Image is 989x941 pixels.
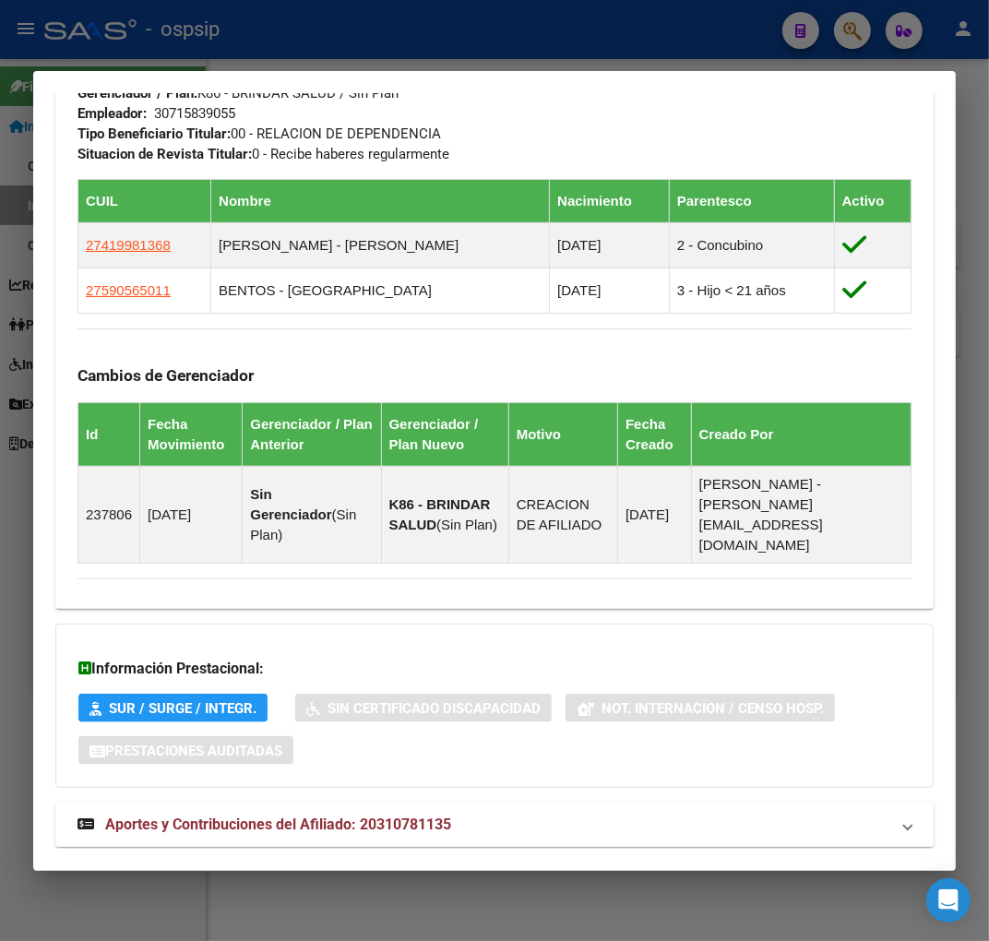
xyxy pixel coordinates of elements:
[86,282,171,298] span: 27590565011
[211,179,550,222] th: Nombre
[77,365,912,386] h3: Cambios de Gerenciador
[78,736,293,765] button: Prestaciones Auditadas
[250,486,331,522] strong: Sin Gerenciador
[669,179,834,222] th: Parentesco
[550,179,670,222] th: Nacimiento
[77,85,399,101] span: K86 - BRINDAR SALUD / Sin Plan
[508,402,617,466] th: Motivo
[77,105,147,122] strong: Empleador:
[78,694,268,722] button: SUR / SURGE / INTEGR.
[328,700,541,717] span: Sin Certificado Discapacidad
[441,517,493,532] span: Sin Plan
[618,466,692,563] td: [DATE]
[389,496,491,532] strong: K86 - BRINDAR SALUD
[691,402,911,466] th: Creado Por
[381,466,508,563] td: ( )
[77,146,252,162] strong: Situacion de Revista Titular:
[295,694,552,722] button: Sin Certificado Discapacidad
[77,146,449,162] span: 0 - Recibe haberes regularmente
[109,700,256,717] span: SUR / SURGE / INTEGR.
[77,85,197,101] strong: Gerenciador / Plan:
[211,268,550,313] td: BENTOS - [GEOGRAPHIC_DATA]
[618,402,692,466] th: Fecha Creado
[550,222,670,268] td: [DATE]
[78,466,140,563] td: 237806
[154,103,235,124] div: 30715839055
[243,402,381,466] th: Gerenciador / Plan Anterior
[834,179,911,222] th: Activo
[55,803,934,847] mat-expansion-panel-header: Aportes y Contribuciones del Afiliado: 20310781135
[78,658,911,680] h3: Información Prestacional:
[77,125,441,142] span: 00 - RELACION DE DEPENDENCIA
[602,700,824,717] span: Not. Internacion / Censo Hosp.
[566,694,835,722] button: Not. Internacion / Censo Hosp.
[78,402,140,466] th: Id
[78,179,211,222] th: CUIL
[86,237,171,253] span: 27419981368
[508,466,617,563] td: CREACION DE AFILIADO
[243,466,381,563] td: ( )
[105,816,451,833] span: Aportes y Contribuciones del Afiliado: 20310781135
[669,268,834,313] td: 3 - Hijo < 21 años
[669,222,834,268] td: 2 - Concubino
[250,506,356,542] span: Sin Plan
[550,268,670,313] td: [DATE]
[77,125,231,142] strong: Tipo Beneficiario Titular:
[211,222,550,268] td: [PERSON_NAME] - [PERSON_NAME]
[105,743,282,759] span: Prestaciones Auditadas
[140,466,243,563] td: [DATE]
[691,466,911,563] td: [PERSON_NAME] - [PERSON_NAME][EMAIL_ADDRESS][DOMAIN_NAME]
[381,402,508,466] th: Gerenciador / Plan Nuevo
[926,878,971,923] div: Open Intercom Messenger
[140,402,243,466] th: Fecha Movimiento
